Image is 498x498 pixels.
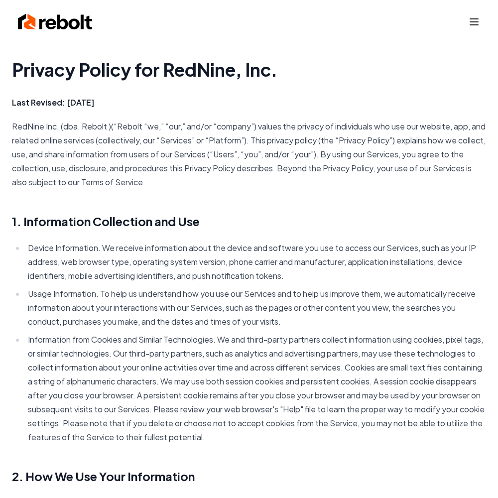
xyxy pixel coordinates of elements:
li: Usage Information. To help us understand how you use our Services and to help us improve them, we... [25,287,486,329]
h2: 2. How We Use Your Information [12,468,486,484]
li: Information from Cookies and Similar Technologies. We and third-party partners collect informatio... [25,333,486,444]
li: Device Information. We receive information about the device and software you use to access our Se... [25,241,486,283]
img: Rebolt Logo [18,12,93,32]
p: RedNine Inc. (dba. Rebolt )(“Rebolt “we,” “our,” and/or “company”) values the privacy of individu... [12,120,486,189]
button: Toggle mobile menu [468,16,480,28]
strong: Last Revised: [DATE] [12,97,94,108]
h1: Privacy Policy for RedNine, Inc. [12,60,486,80]
h2: 1. Information Collection and Use [12,213,486,229]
